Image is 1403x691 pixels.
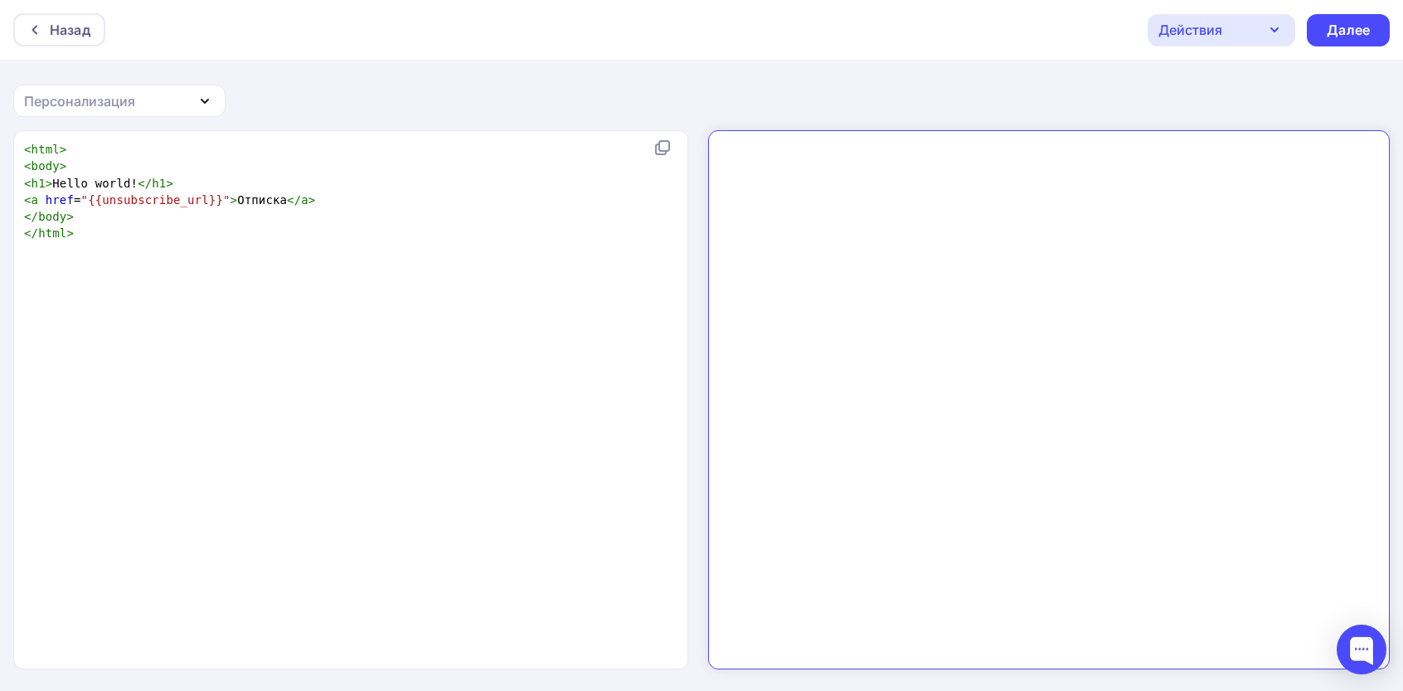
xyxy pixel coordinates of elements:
[24,193,316,207] span: = Отписка
[38,210,66,223] span: body
[1148,14,1295,46] button: Действия
[66,210,74,223] span: >
[50,20,90,40] div: Назад
[1327,21,1370,40] div: Далее
[24,91,135,111] div: Персонализация
[24,210,38,223] span: </
[24,143,32,156] span: <
[46,177,53,190] span: >
[308,193,316,207] span: >
[66,226,74,240] span: >
[1158,20,1222,40] div: Действия
[60,159,67,173] span: >
[231,193,238,207] span: >
[32,159,60,173] span: body
[38,226,66,240] span: html
[138,177,152,190] span: </
[60,143,67,156] span: >
[13,85,226,117] button: Персонализация
[287,193,301,207] span: </
[81,193,231,207] span: "{{unsubscribe_url}}"
[32,193,39,207] span: a
[24,159,32,173] span: <
[24,177,32,190] span: <
[166,177,173,190] span: >
[32,143,60,156] span: html
[24,226,38,240] span: </
[24,193,32,207] span: <
[46,193,74,207] span: href
[24,177,173,190] span: Hello world!
[152,177,166,190] span: h1
[32,177,46,190] span: h1
[301,193,308,207] span: a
